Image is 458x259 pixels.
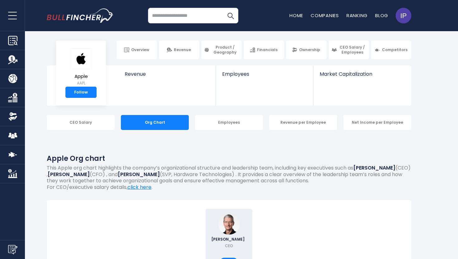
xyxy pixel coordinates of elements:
span: CEO Salary / Employees [339,45,366,55]
a: Home [289,12,303,19]
span: Product / Geography [211,45,239,55]
span: Competitors [382,47,408,52]
a: Overview [117,41,157,59]
a: Blog [375,12,388,19]
a: Revenue [159,41,199,59]
span: [PERSON_NAME] [211,237,246,241]
p: This Apple org chart highlights the company’s organizational structure and leadership team, inclu... [47,165,411,184]
a: Go to homepage [47,8,114,23]
a: Financials [244,41,284,59]
p: CEO [225,243,233,249]
small: AAPL [70,80,92,86]
div: Employees [195,115,263,130]
div: Org Chart [121,115,189,130]
img: Tim Cook [218,213,240,235]
span: Overview [131,47,149,52]
a: Competitors [371,41,411,59]
a: Ranking [346,12,368,19]
span: Revenue [174,47,191,52]
a: Follow [65,87,97,98]
b: [PERSON_NAME] [353,164,395,171]
a: Product / Geography [201,41,241,59]
span: Financials [257,47,278,52]
p: For CEO/executive salary details, . [47,184,411,191]
span: Ownership [299,47,320,52]
span: Revenue [125,71,210,77]
div: Revenue per Employee [269,115,337,130]
div: Net Income per Employee [343,115,411,130]
a: click here [127,184,151,191]
h1: Apple Org chart [47,153,411,164]
span: Employees [222,71,307,77]
img: bullfincher logo [47,8,114,23]
b: [PERSON_NAME] [118,171,160,178]
a: Companies [311,12,339,19]
a: CEO Salary / Employees [329,41,369,59]
span: Apple [70,74,92,79]
a: Market Capitalization [313,65,411,88]
b: [PERSON_NAME] [48,171,90,178]
img: Ownership [8,112,17,121]
a: Revenue [118,65,216,88]
a: Apple AAPL [70,48,92,87]
a: Ownership [286,41,326,59]
div: CEO Salary [47,115,115,130]
span: Market Capitalization [320,71,404,77]
button: Search [223,8,238,23]
a: Employees [216,65,313,88]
